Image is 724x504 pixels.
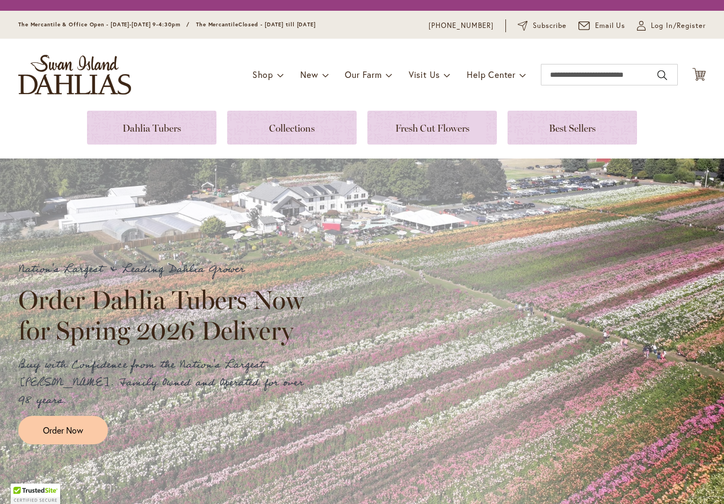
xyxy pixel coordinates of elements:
span: Subscribe [533,20,567,31]
span: Order Now [43,424,83,436]
a: Email Us [578,20,626,31]
h2: Order Dahlia Tubers Now for Spring 2026 Delivery [18,285,314,345]
span: Shop [252,69,273,80]
a: [PHONE_NUMBER] [429,20,494,31]
button: Search [657,67,667,84]
span: The Mercantile & Office Open - [DATE]-[DATE] 9-4:30pm / The Mercantile [18,21,238,28]
span: Help Center [467,69,516,80]
span: Our Farm [345,69,381,80]
span: New [300,69,318,80]
a: Subscribe [518,20,567,31]
a: Order Now [18,416,108,444]
span: Log In/Register [651,20,706,31]
span: Closed - [DATE] till [DATE] [238,21,316,28]
a: store logo [18,55,131,95]
p: Nation's Largest & Leading Dahlia Grower [18,261,314,278]
p: Buy with Confidence from the Nation's Largest [PERSON_NAME]. Family Owned and Operated for over 9... [18,356,314,409]
a: Log In/Register [637,20,706,31]
span: Visit Us [409,69,440,80]
span: Email Us [595,20,626,31]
